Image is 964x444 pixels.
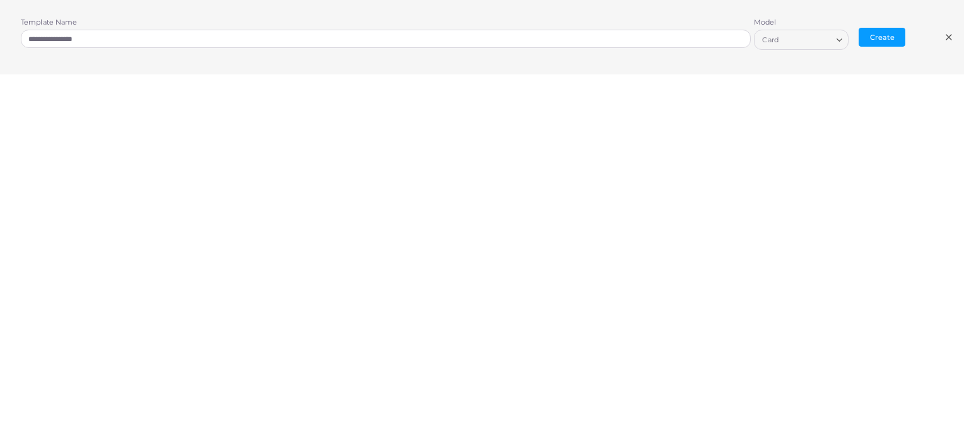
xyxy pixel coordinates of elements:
[859,28,905,47] button: Create
[754,30,849,50] div: Search for option
[761,33,780,47] span: Card
[21,18,77,28] label: Template Name
[782,33,832,47] input: Search for option
[754,18,777,28] label: Model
